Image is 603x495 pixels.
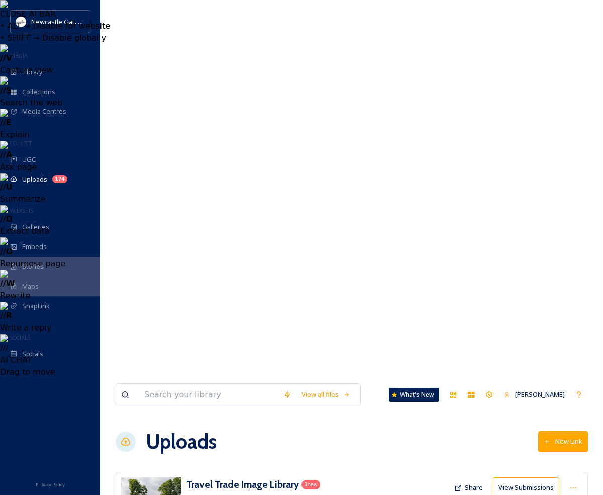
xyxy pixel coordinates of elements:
[186,477,299,492] a: Travel Trade Image Library
[515,390,565,399] span: [PERSON_NAME]
[296,385,355,404] a: View all files
[36,478,65,490] a: Privacy Policy
[498,385,570,404] a: [PERSON_NAME]
[139,384,278,406] input: Search your library
[36,481,65,488] span: Privacy Policy
[389,388,439,402] a: What's New
[146,427,217,457] a: Uploads
[301,480,320,489] div: 3 new
[186,478,299,490] h3: Travel Trade Image Library
[538,431,588,452] button: New Link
